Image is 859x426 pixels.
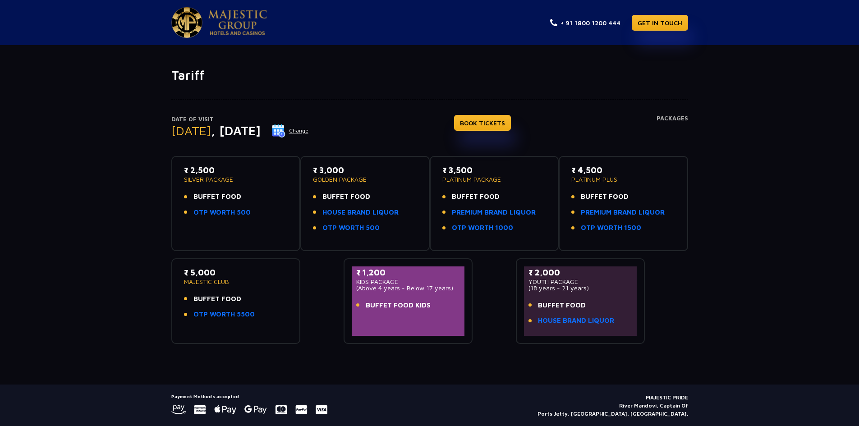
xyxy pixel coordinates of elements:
[184,266,288,279] p: ₹ 5,000
[171,115,309,124] p: Date of Visit
[442,176,547,183] p: PLATINUM PACKAGE
[356,285,460,291] p: (Above 4 years - Below 17 years)
[171,7,202,38] img: Majestic Pride
[632,15,688,31] a: GET IN TOUCH
[184,164,288,176] p: ₹ 2,500
[581,192,629,202] span: BUFFET FOOD
[538,316,614,326] a: HOUSE BRAND LIQUOR
[571,176,675,183] p: PLATINUM PLUS
[452,192,500,202] span: BUFFET FOOD
[366,300,431,311] span: BUFFET FOOD KIDS
[171,394,327,399] h5: Payment Methods accepted
[528,266,633,279] p: ₹ 2,000
[322,207,399,218] a: HOUSE BRAND LIQUOR
[356,279,460,285] p: KIDS PACKAGE
[550,18,620,27] a: + 91 1800 1200 444
[571,164,675,176] p: ₹ 4,500
[528,279,633,285] p: YOUTH PACKAGE
[193,309,255,320] a: OTP WORTH 5500
[193,207,251,218] a: OTP WORTH 500
[657,115,688,147] h4: Packages
[184,279,288,285] p: MAJESTIC CLUB
[313,164,417,176] p: ₹ 3,000
[193,294,241,304] span: BUFFET FOOD
[322,192,370,202] span: BUFFET FOOD
[313,176,417,183] p: GOLDEN PACKAGE
[537,394,688,418] p: MAJESTIC PRIDE River Mandovi, Captain Of Ports Jetty, [GEOGRAPHIC_DATA], [GEOGRAPHIC_DATA].
[271,124,309,138] button: Change
[356,266,460,279] p: ₹ 1,200
[454,115,511,131] a: BOOK TICKETS
[452,207,536,218] a: PREMIUM BRAND LIQUOR
[322,223,380,233] a: OTP WORTH 500
[193,192,241,202] span: BUFFET FOOD
[171,68,688,83] h1: Tariff
[581,207,665,218] a: PREMIUM BRAND LIQUOR
[442,164,547,176] p: ₹ 3,500
[211,123,261,138] span: , [DATE]
[528,285,633,291] p: (18 years - 21 years)
[208,10,267,35] img: Majestic Pride
[581,223,641,233] a: OTP WORTH 1500
[452,223,513,233] a: OTP WORTH 1000
[538,300,586,311] span: BUFFET FOOD
[171,123,211,138] span: [DATE]
[184,176,288,183] p: SILVER PACKAGE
